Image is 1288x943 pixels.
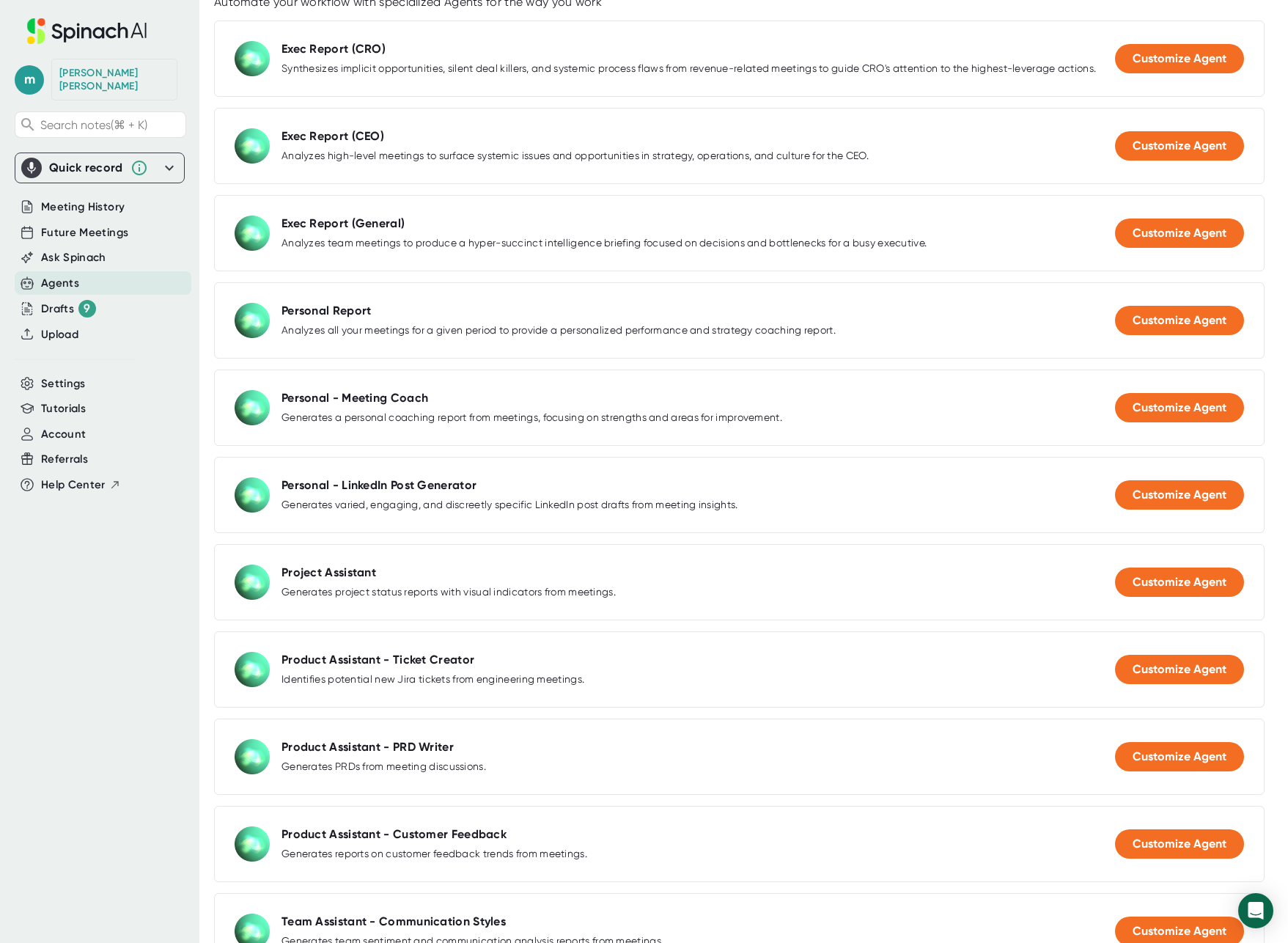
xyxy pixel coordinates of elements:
div: Exec Report (CRO) [281,42,386,56]
div: Analyzes team meetings to produce a hyper-succinct intelligence briefing focused on decisions and... [281,237,927,250]
button: Ask Spinach [41,249,106,266]
button: Customize Agent [1115,306,1244,335]
div: Project Assistant [281,565,376,580]
span: Customize Agent [1133,313,1226,327]
button: Tutorials [41,400,86,417]
div: Analyzes high-level meetings to surface systemic issues and opportunities in strategy, operations... [281,150,869,163]
button: Drafts 9 [41,300,96,318]
div: Generates project status reports with visual indicators from meetings. [281,586,616,599]
button: Upload [41,326,78,343]
button: Customize Agent [1115,393,1244,422]
span: Customize Agent [1133,662,1226,676]
div: Generates varied, engaging, and discreetly specific LinkedIn post drafts from meeting insights. [281,499,738,512]
button: Account [41,426,86,443]
img: Product Assistant - PRD Writer [235,739,270,774]
span: Customize Agent [1133,400,1226,414]
img: Product Assistant - Ticket Creator [235,652,270,687]
button: Customize Agent [1115,480,1244,510]
button: Agents [41,275,79,292]
button: Referrals [41,451,88,468]
button: Customize Agent [1115,131,1244,161]
img: Personal - LinkedIn Post Generator [235,477,270,513]
button: Customize Agent [1115,655,1244,684]
span: Customize Agent [1133,51,1226,65]
div: Exec Report (CEO) [281,129,384,144]
button: Future Meetings [41,224,128,241]
button: Customize Agent [1115,829,1244,859]
div: Team Assistant - Communication Styles [281,914,506,929]
button: Meeting History [41,199,125,216]
span: Customize Agent [1133,837,1226,851]
span: Customize Agent [1133,749,1226,763]
div: Analyzes all your meetings for a given period to provide a personalized performance and strategy ... [281,324,836,337]
div: Personal Report [281,304,372,318]
button: Customize Agent [1115,219,1244,248]
div: Personal - LinkedIn Post Generator [281,478,476,493]
span: Search notes (⌘ + K) [40,118,147,132]
div: Open Intercom Messenger [1238,893,1273,928]
button: Settings [41,375,86,392]
span: m [15,65,44,95]
div: Generates a personal coaching report from meetings, focusing on strengths and areas for improvement. [281,411,782,425]
div: Quick record [21,153,178,183]
div: Mike Britton [59,67,169,92]
img: Personal - Meeting Coach [235,390,270,425]
span: Customize Agent [1133,488,1226,502]
img: Exec Report (CEO) [235,128,270,164]
div: Synthesizes implicit opportunities, silent deal killers, and systemic process flaws from revenue-... [281,62,1096,76]
button: Customize Agent [1115,568,1244,597]
div: Quick record [49,161,123,175]
span: Customize Agent [1133,226,1226,240]
div: Drafts [41,300,96,318]
img: Exec Report (General) [235,216,270,251]
button: Customize Agent [1115,742,1244,771]
span: Customize Agent [1133,139,1226,153]
img: Exec Report (CRO) [235,41,270,76]
span: Customize Agent [1133,924,1226,938]
div: 9 [78,300,96,318]
div: Identifies potential new Jira tickets from engineering meetings. [281,673,584,686]
button: Customize Agent [1115,44,1244,73]
div: Product Assistant - PRD Writer [281,740,454,755]
button: Help Center [41,477,121,493]
div: Exec Report (General) [281,216,405,231]
img: Project Assistant [235,565,270,600]
div: Personal - Meeting Coach [281,391,428,406]
span: Help Center [41,477,106,493]
img: Personal Report [235,303,270,338]
div: Generates reports on customer feedback trends from meetings. [281,848,587,861]
img: Product Assistant - Customer Feedback [235,826,270,862]
div: Product Assistant - Customer Feedback [281,827,507,842]
div: Generates PRDs from meeting discussions. [281,760,486,774]
div: Product Assistant - Ticket Creator [281,653,474,667]
span: Customize Agent [1133,575,1226,589]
